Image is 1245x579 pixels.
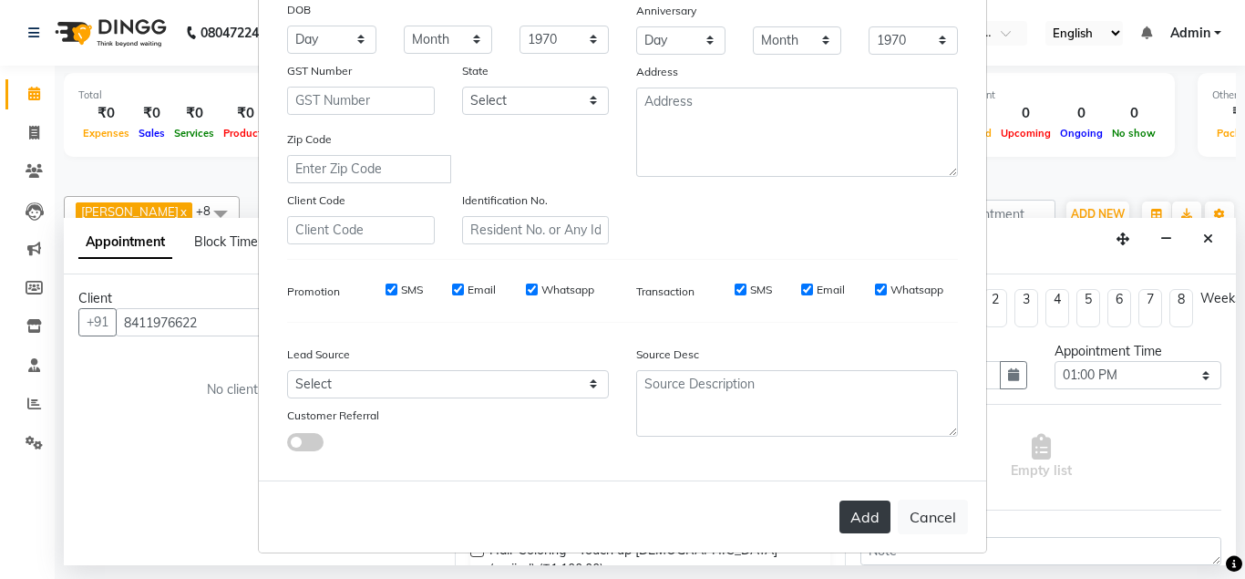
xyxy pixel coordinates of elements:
[541,282,594,298] label: Whatsapp
[468,282,496,298] label: Email
[287,408,379,424] label: Customer Referral
[287,63,352,79] label: GST Number
[636,284,695,300] label: Transaction
[287,216,435,244] input: Client Code
[287,2,311,18] label: DOB
[636,3,696,19] label: Anniversary
[750,282,772,298] label: SMS
[636,346,699,363] label: Source Desc
[287,155,451,183] input: Enter Zip Code
[287,131,332,148] label: Zip Code
[401,282,423,298] label: SMS
[287,346,350,363] label: Lead Source
[636,64,678,80] label: Address
[817,282,845,298] label: Email
[839,501,890,533] button: Add
[287,284,340,300] label: Promotion
[287,192,345,209] label: Client Code
[898,500,968,534] button: Cancel
[462,63,489,79] label: State
[462,216,610,244] input: Resident No. or Any Id
[287,87,435,115] input: GST Number
[890,282,943,298] label: Whatsapp
[462,192,548,209] label: Identification No.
